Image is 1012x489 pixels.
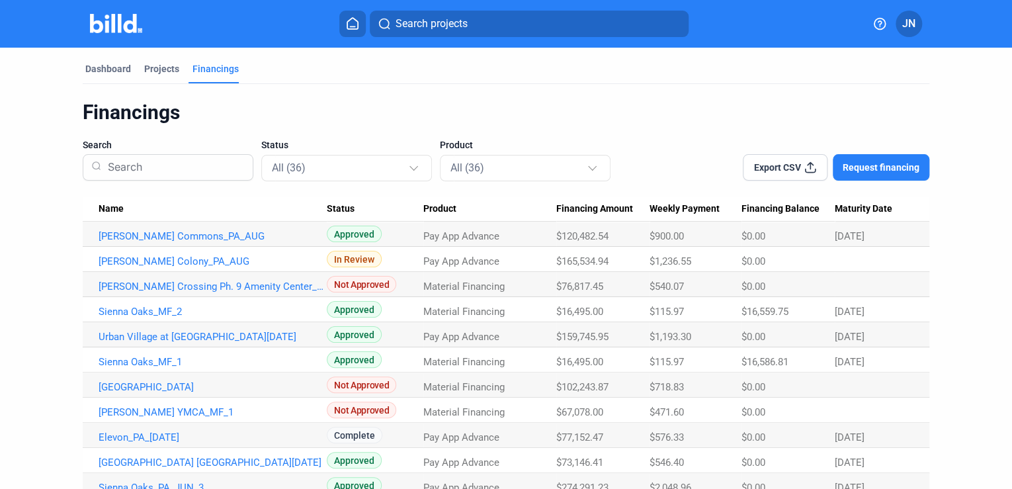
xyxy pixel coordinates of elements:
a: [PERSON_NAME] YMCA_MF_1 [99,406,327,418]
a: [PERSON_NAME] Commons_PA_AUG [99,230,327,242]
span: $120,482.54 [556,230,609,242]
span: Status [327,203,355,215]
span: JN [902,16,915,32]
span: Pay App Advance [423,431,499,443]
span: [DATE] [835,431,864,443]
span: $1,193.30 [650,331,691,343]
div: Projects [144,62,179,75]
span: Weekly Payment [650,203,720,215]
span: $16,559.75 [741,306,788,318]
span: $102,243.87 [556,381,609,393]
span: $159,745.95 [556,331,609,343]
span: $115.97 [650,356,684,368]
span: $16,586.81 [741,356,788,368]
span: Pay App Advance [423,457,499,468]
span: [DATE] [835,306,864,318]
span: Approved [327,326,382,343]
span: [DATE] [835,457,864,468]
span: $576.33 [650,431,684,443]
span: $0.00 [741,331,765,343]
span: Approved [327,226,382,242]
mat-select-trigger: All (36) [450,161,484,174]
span: Request financing [843,161,919,174]
div: Financing Amount [556,203,650,215]
button: JN [896,11,922,37]
span: $0.00 [741,281,765,292]
span: [DATE] [835,331,864,343]
a: Sienna Oaks_MF_2 [99,306,327,318]
span: $900.00 [650,230,684,242]
input: Search [103,150,245,185]
div: Maturity Date [835,203,913,215]
mat-select-trigger: All (36) [272,161,306,174]
span: $16,495.00 [556,306,603,318]
span: $540.07 [650,281,684,292]
span: Complete [327,427,382,443]
span: $0.00 [741,230,765,242]
div: Weekly Payment [650,203,741,215]
span: Financing Amount [556,203,633,215]
span: Not Approved [327,377,396,393]
div: Financings [192,62,239,75]
div: Status [327,203,423,215]
span: $0.00 [741,457,765,468]
a: Sienna Oaks_MF_1 [99,356,327,368]
span: $73,146.41 [556,457,603,468]
span: $115.97 [650,306,684,318]
span: $0.00 [741,431,765,443]
span: Material Financing [423,281,505,292]
span: $16,495.00 [556,356,603,368]
div: Financings [83,100,929,125]
span: $0.00 [741,381,765,393]
div: Financing Balance [741,203,835,215]
span: Material Financing [423,306,505,318]
span: $0.00 [741,255,765,267]
span: Financing Balance [741,203,820,215]
span: $0.00 [741,406,765,418]
span: Pay App Advance [423,230,499,242]
span: Material Financing [423,356,505,368]
span: $471.60 [650,406,684,418]
div: Name [99,203,327,215]
button: Export CSV [743,154,827,181]
a: [PERSON_NAME] Colony_PA_AUG [99,255,327,267]
span: Product [423,203,456,215]
span: $718.83 [650,381,684,393]
span: $546.40 [650,457,684,468]
span: $67,078.00 [556,406,603,418]
button: Request financing [833,154,929,181]
span: In Review [327,251,382,267]
a: Elevon_PA_[DATE] [99,431,327,443]
span: Maturity Date [835,203,892,215]
span: Material Financing [423,406,505,418]
span: Not Approved [327,276,396,292]
a: Urban Village at [GEOGRAPHIC_DATA][DATE] [99,331,327,343]
span: Name [99,203,124,215]
div: Product [423,203,556,215]
img: Billd Company Logo [90,14,142,33]
span: [DATE] [835,356,864,368]
span: Product [440,138,473,152]
span: Approved [327,301,382,318]
span: $76,817.45 [556,281,603,292]
a: [GEOGRAPHIC_DATA] [99,381,327,393]
span: Approved [327,452,382,468]
div: Dashboard [85,62,131,75]
span: $165,534.94 [556,255,609,267]
span: $77,152.47 [556,431,603,443]
span: $1,236.55 [650,255,691,267]
a: [GEOGRAPHIC_DATA] [GEOGRAPHIC_DATA][DATE] [99,457,327,468]
span: Not Approved [327,402,396,418]
button: Search projects [370,11,689,37]
span: [DATE] [835,230,864,242]
span: Status [261,138,288,152]
span: Export CSV [754,161,801,174]
span: Pay App Advance [423,331,499,343]
span: Material Financing [423,381,505,393]
span: Approved [327,351,382,368]
span: Pay App Advance [423,255,499,267]
a: [PERSON_NAME] Crossing Ph. 9 Amenity Center_MF_1 [99,281,327,292]
span: Search [83,138,112,152]
span: Search projects [395,16,467,32]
